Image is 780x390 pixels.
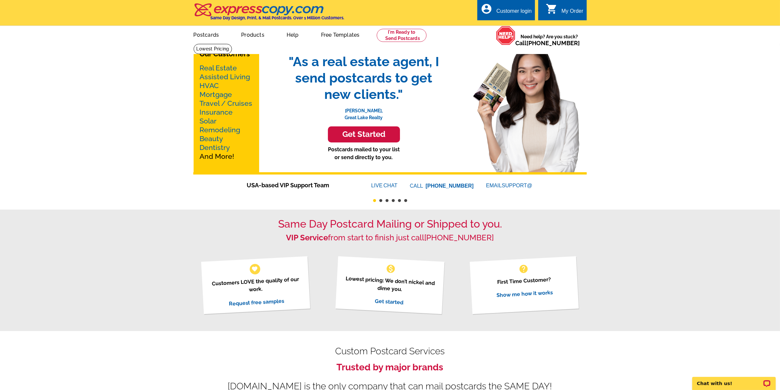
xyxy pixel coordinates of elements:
[200,126,240,134] a: Remodeling
[688,369,780,390] iframe: LiveChat chat widget
[282,146,446,161] p: Postcards mailed to your list or send directly to you.
[404,199,407,202] button: 6 of 6
[496,289,553,298] a: Show me how it works
[194,218,587,230] h1: Same Day Postcard Mailing or Shipped to you.
[200,135,223,143] a: Beauty
[410,182,424,190] font: CALL
[371,183,397,188] a: LIVECHAT
[231,27,275,42] a: Products
[502,182,533,190] font: SUPPORT@
[209,275,302,296] p: Customers LOVE the quality of our work.
[398,199,401,202] button: 5 of 6
[194,347,587,355] h2: Custom Postcard Services
[373,199,376,202] button: 1 of 6
[282,53,446,102] span: "As a real estate agent, I send postcards to get new clients."
[200,99,253,107] a: Travel / Cruises
[561,8,583,17] div: My Order
[375,298,404,306] a: Get started
[200,143,230,152] a: Dentistry
[311,27,370,42] a: Free Templates
[386,264,396,274] span: monetization_on
[392,199,395,202] button: 4 of 6
[200,73,250,81] a: Assisted Living
[282,102,446,121] p: [PERSON_NAME], Great Lake Realty
[229,298,285,307] a: Request free samples
[527,40,580,46] a: [PHONE_NUMBER]
[200,82,219,90] a: HVAC
[481,3,492,15] i: account_circle
[194,233,587,243] h2: from start to finish just call
[211,15,345,20] h4: Same Day Design, Print, & Mail Postcards. Over 1 Million Customers.
[386,199,389,202] button: 3 of 6
[251,266,258,272] span: favorite
[546,3,558,15] i: shopping_cart
[183,27,230,42] a: Postcards
[516,40,580,46] span: Call
[200,108,233,116] a: Insurance
[478,274,570,287] p: First Time Customer?
[247,181,352,190] span: USA-based VIP Support Team
[481,7,532,15] a: account_circle Customer login
[336,130,392,139] h3: Get Started
[546,7,583,15] a: shopping_cart My Order
[200,64,253,161] p: And More!
[282,126,446,142] a: Get Started
[286,233,328,242] strong: VIP Service
[194,362,587,373] h3: Trusted by major brands
[496,26,516,45] img: help
[276,27,309,42] a: Help
[518,264,529,274] span: help
[200,90,232,99] a: Mortgage
[371,182,384,190] font: LIVE
[200,64,237,72] a: Real Estate
[426,183,474,189] a: [PHONE_NUMBER]
[516,33,583,46] span: Need help? Are you stuck?
[344,274,436,295] p: Lowest pricing: We don’t nickel and dime you.
[194,8,345,20] a: Same Day Design, Print, & Mail Postcards. Over 1 Million Customers.
[379,199,382,202] button: 2 of 6
[486,183,533,188] a: EMAILSUPPORT@
[425,233,494,242] a: [PHONE_NUMBER]
[496,8,532,17] div: Customer login
[200,117,217,125] a: Solar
